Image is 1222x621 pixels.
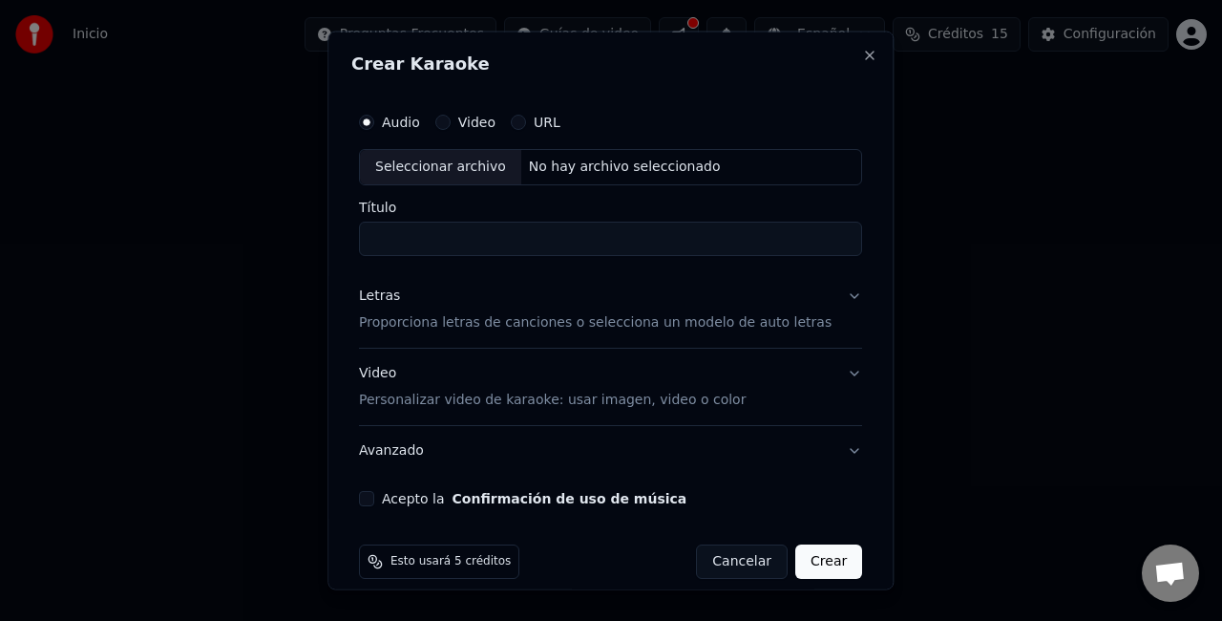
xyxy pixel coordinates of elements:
button: Crear [795,544,862,578]
div: Letras [359,286,400,305]
div: Video [359,363,746,409]
h2: Crear Karaoke [351,55,870,73]
button: Cancelar [697,544,789,578]
label: URL [534,116,560,129]
button: VideoPersonalizar video de karaoke: usar imagen, video o color [359,348,862,424]
button: LetrasProporciona letras de canciones o selecciona un modelo de auto letras [359,270,862,347]
label: Video [458,116,495,129]
button: Acepto la [453,491,687,504]
label: Título [359,200,862,213]
button: Avanzado [359,425,862,475]
span: Esto usará 5 créditos [390,553,511,568]
div: Seleccionar archivo [360,150,521,184]
p: Personalizar video de karaoke: usar imagen, video o color [359,390,746,409]
p: Proporciona letras de canciones o selecciona un modelo de auto letras [359,312,832,332]
div: No hay archivo seleccionado [521,158,728,177]
label: Audio [382,116,420,129]
label: Acepto la [382,491,686,504]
